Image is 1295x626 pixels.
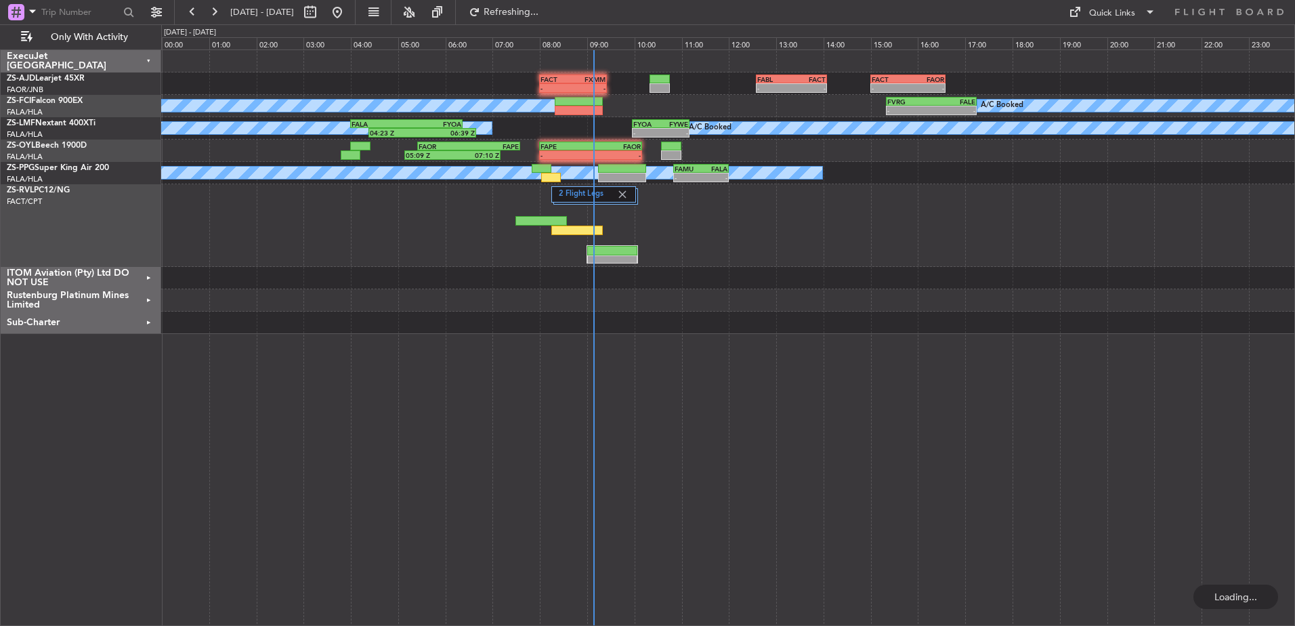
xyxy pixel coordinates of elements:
[352,120,406,128] div: FALA
[591,151,641,159] div: -
[1107,37,1155,49] div: 20:00
[633,120,660,128] div: FYOA
[701,173,727,182] div: -
[931,106,975,114] div: -
[7,186,70,194] a: ZS-RVLPC12/NG
[7,164,109,172] a: ZS-PPGSuper King Air 200
[675,165,701,173] div: FAMU
[757,84,792,92] div: -
[1193,585,1278,609] div: Loading...
[776,37,824,49] div: 13:00
[824,37,871,49] div: 14:00
[792,75,826,83] div: FACT
[540,84,573,92] div: -
[164,27,216,39] div: [DATE] - [DATE]
[1013,37,1060,49] div: 18:00
[230,6,294,18] span: [DATE] - [DATE]
[689,118,731,138] div: A/C Booked
[540,142,591,150] div: FAPE
[661,129,688,137] div: -
[7,174,43,184] a: FALA/HLA
[7,119,35,127] span: ZS-LMF
[633,129,660,137] div: -
[7,75,85,83] a: ZS-AJDLearjet 45XR
[7,129,43,140] a: FALA/HLA
[492,37,540,49] div: 07:00
[483,7,540,17] span: Refreshing...
[446,37,493,49] div: 06:00
[540,151,591,159] div: -
[7,152,43,162] a: FALA/HLA
[162,37,209,49] div: 00:00
[1154,37,1202,49] div: 21:00
[682,37,729,49] div: 11:00
[872,84,908,92] div: -
[257,37,304,49] div: 02:00
[981,96,1023,116] div: A/C Booked
[370,129,422,137] div: 04:23 Z
[661,120,688,128] div: FYWE
[7,196,42,207] a: FACT/CPT
[7,97,31,105] span: ZS-FCI
[872,75,908,83] div: FACT
[540,37,587,49] div: 08:00
[7,186,34,194] span: ZS-RVL
[871,37,918,49] div: 15:00
[7,107,43,117] a: FALA/HLA
[701,165,727,173] div: FALA
[463,1,544,23] button: Refreshing...
[1089,7,1135,20] div: Quick Links
[887,98,931,106] div: FVRG
[469,142,519,150] div: FAPE
[7,97,83,105] a: ZS-FCIFalcon 900EX
[591,142,641,150] div: FAOR
[918,37,965,49] div: 16:00
[452,151,499,159] div: 07:10 Z
[573,84,606,92] div: -
[729,37,776,49] div: 12:00
[398,37,446,49] div: 05:00
[1062,1,1162,23] button: Quick Links
[406,120,461,128] div: FYOA
[1202,37,1249,49] div: 22:00
[931,98,975,106] div: FALE
[965,37,1013,49] div: 17:00
[419,142,469,150] div: FAOR
[303,37,351,49] div: 03:00
[35,33,143,42] span: Only With Activity
[351,37,398,49] div: 04:00
[7,85,43,95] a: FAOR/JNB
[587,37,635,49] div: 09:00
[559,189,616,201] label: 2 Flight Legs
[41,2,119,22] input: Trip Number
[616,188,629,201] img: gray-close.svg
[7,142,87,150] a: ZS-OYLBeech 1900D
[635,37,682,49] div: 10:00
[15,26,147,48] button: Only With Activity
[908,75,943,83] div: FAOR
[1060,37,1107,49] div: 19:00
[908,84,943,92] div: -
[792,84,826,92] div: -
[540,75,573,83] div: FACT
[7,119,95,127] a: ZS-LMFNextant 400XTi
[675,173,701,182] div: -
[887,106,931,114] div: -
[7,164,35,172] span: ZS-PPG
[7,142,35,150] span: ZS-OYL
[7,75,35,83] span: ZS-AJD
[757,75,792,83] div: FABL
[406,151,452,159] div: 05:09 Z
[422,129,474,137] div: 06:39 Z
[573,75,606,83] div: FXMM
[209,37,257,49] div: 01:00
